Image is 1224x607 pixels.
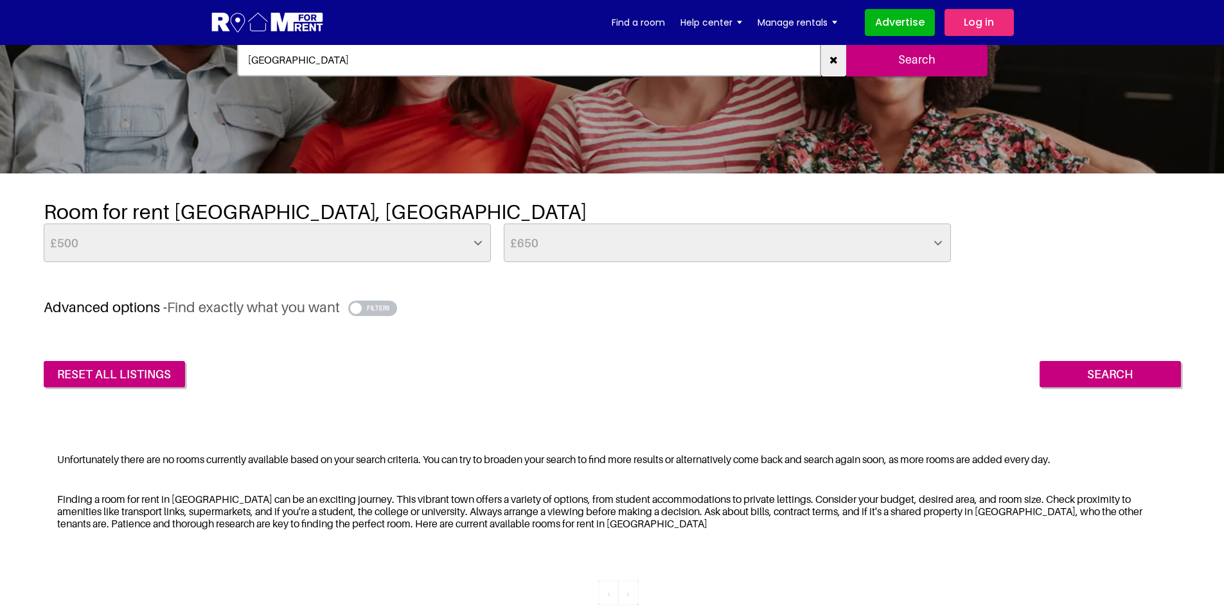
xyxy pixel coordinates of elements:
a: reset all listings [44,361,185,388]
input: Search [846,43,988,76]
a: Log in [945,9,1014,36]
a: Advertise [865,9,935,36]
input: Search [1040,361,1181,388]
span: Find exactly what you want [167,299,340,315]
a: Find a room [612,13,665,32]
h2: Room for rent [GEOGRAPHIC_DATA], [GEOGRAPHIC_DATA] [44,199,1181,224]
a: Help center [680,13,742,32]
input: Where do you want to live. Search by town or postcode [237,43,821,76]
h3: Advanced options - [44,299,1181,316]
img: Logo for Room for Rent, featuring a welcoming design with a house icon and modern typography [211,11,324,35]
div: Unfortunately there are no rooms currently available based on your search criteria. You can try t... [44,445,1181,474]
a: Manage rentals [758,13,837,32]
div: Finding a room for rent in [GEOGRAPHIC_DATA] can be an exciting journey. This vibrant town offers... [44,485,1181,539]
li: « Previous [598,581,619,605]
li: « Previous [619,581,639,605]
